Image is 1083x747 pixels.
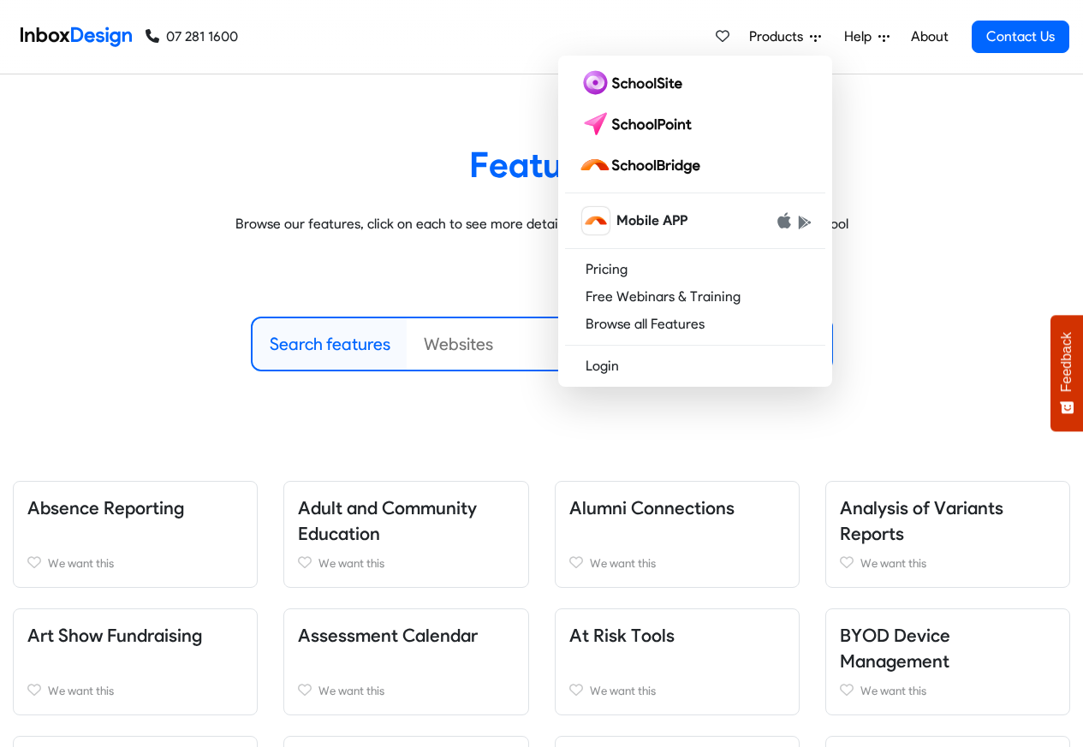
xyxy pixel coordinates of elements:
[27,553,243,573] a: We want this
[1059,332,1074,392] span: Feedback
[840,553,1056,573] a: We want this
[542,481,812,588] div: Alumni Connections
[569,625,675,646] a: At Risk Tools
[812,608,1083,715] div: BYOD Device Management
[27,680,243,701] a: We want this
[565,283,825,311] a: Free Webinars & Training
[298,680,514,701] a: We want this
[27,625,202,646] a: Art Show Fundraising
[318,684,384,697] span: We want this
[749,27,810,47] span: Products
[27,497,184,519] a: Absence Reporting
[579,69,689,97] img: schoolsite logo
[582,207,610,234] img: schoolbridge icon
[860,684,926,697] span: We want this
[298,553,514,573] a: We want this
[590,684,656,697] span: We want this
[407,318,777,370] input: Websites
[146,27,238,47] a: 07 281 1600
[565,200,825,241] a: schoolbridge icon Mobile APP
[271,608,541,715] div: Assessment Calendar
[837,20,896,54] a: Help
[844,27,878,47] span: Help
[542,608,812,715] div: At Risk Tools
[860,556,926,570] span: We want this
[812,481,1083,588] div: Analysis of Variants Reports
[569,680,785,701] a: We want this
[48,684,114,697] span: We want this
[26,143,1057,187] heading: Features
[271,481,541,588] div: Adult and Community Education
[840,625,950,672] a: BYOD Device Management
[318,556,384,570] span: We want this
[298,497,477,544] a: Adult and Community Education
[569,553,785,573] a: We want this
[840,680,1056,701] a: We want this
[590,556,656,570] span: We want this
[579,110,699,138] img: schoolpoint logo
[270,331,390,357] label: Search features
[579,151,707,179] img: schoolbridge logo
[298,625,478,646] a: Assessment Calendar
[972,21,1069,53] a: Contact Us
[26,214,1057,234] p: Browse our features, click on each to see more details, or to short-list items required for your ...
[48,556,114,570] span: We want this
[840,497,1003,544] a: Analysis of Variants Reports
[616,210,687,231] span: Mobile APP
[565,311,825,338] a: Browse all Features
[1050,315,1083,431] button: Feedback - Show survey
[742,20,828,54] a: Products
[558,56,832,387] div: Products
[906,20,953,54] a: About
[565,353,825,380] a: Login
[565,256,825,283] a: Pricing
[569,497,735,519] a: Alumni Connections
